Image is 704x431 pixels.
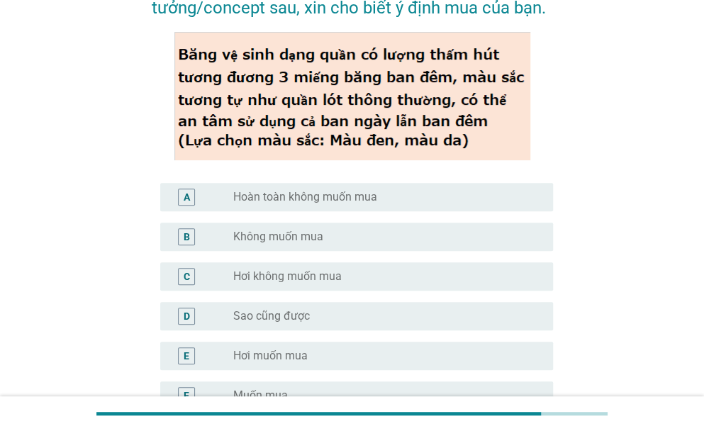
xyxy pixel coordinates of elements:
[233,349,308,363] label: Hơi muốn mua
[184,348,189,363] div: E
[233,388,288,403] label: Muốn mua
[184,388,189,403] div: F
[233,190,377,204] label: Hoàn toàn không muốn mua
[233,309,310,323] label: Sao cũng được
[233,269,342,284] label: Hơi không muốn mua
[184,229,190,244] div: B
[184,308,190,323] div: D
[233,230,323,244] label: Không muốn mua
[184,269,190,284] div: C
[184,189,190,204] div: A
[174,32,530,160] img: fdce1693-afdd-4b07-862b-10a31e99a40b-------.png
